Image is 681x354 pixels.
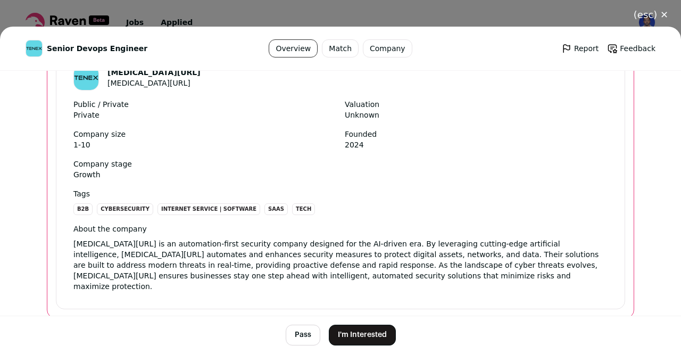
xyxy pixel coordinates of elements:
li: Internet Service | Software [157,203,260,215]
button: Close modal [621,3,681,27]
strong: Company stage [73,159,608,169]
li: B2B [73,203,93,215]
button: Pass [286,325,320,345]
span: Unknown [345,110,608,120]
a: Report [561,43,599,54]
span: Private [73,110,336,120]
a: Match [322,39,359,57]
li: Cybersecurity [97,203,153,215]
strong: Tags [73,188,608,199]
a: Company [363,39,412,57]
li: Tech [292,203,315,215]
strong: Founded [345,129,608,139]
h1: [MEDICAL_DATA][URL] [107,67,201,78]
span: [MEDICAL_DATA][URL] is an automation-first security company designed for the AI-driven era. By le... [73,240,601,291]
button: I'm Interested [329,325,396,345]
span: 1-10 [73,139,336,150]
strong: Public / Private [73,99,336,110]
strong: Valuation [345,99,608,110]
a: Overview [269,39,318,57]
li: SaaS [264,203,288,215]
span: 2024 [345,139,608,150]
a: [MEDICAL_DATA][URL] [107,79,190,87]
span: Senior Devops Engineer [47,43,147,54]
img: 9f99456b54cc9bf04f06ed06a4cb59b394316e25e1161f065b18b28354e61fd6.png [26,40,42,56]
a: Feedback [607,43,655,54]
div: Growth [73,169,101,180]
strong: Company size [73,129,336,139]
img: 9f99456b54cc9bf04f06ed06a4cb59b394316e25e1161f065b18b28354e61fd6.png [74,65,98,90]
div: About the company [73,224,608,234]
